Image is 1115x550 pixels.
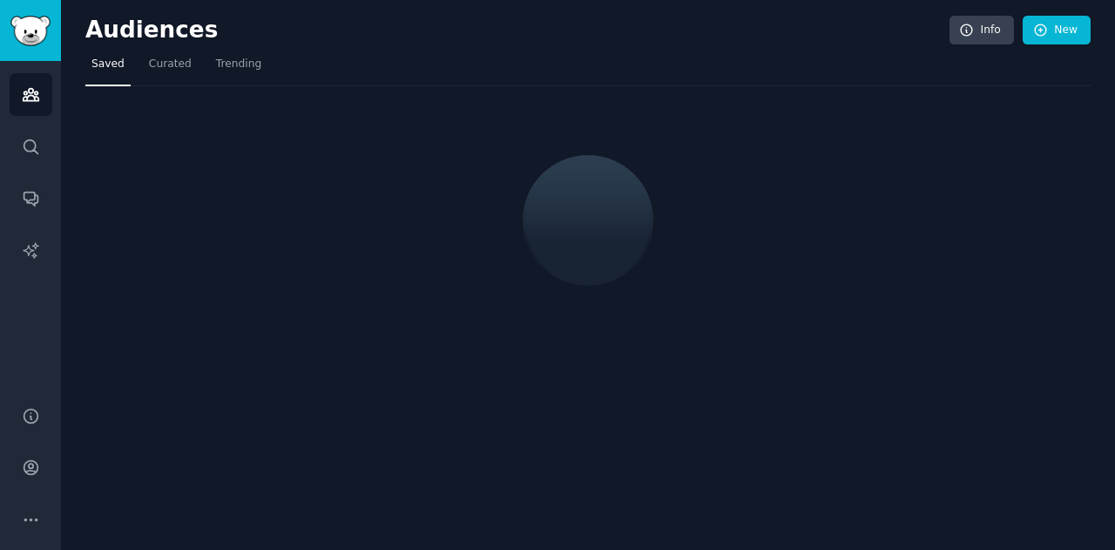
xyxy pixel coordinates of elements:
a: New [1023,16,1091,45]
a: Info [949,16,1014,45]
span: Trending [216,57,261,72]
h2: Audiences [85,17,949,44]
img: GummySearch logo [10,16,51,46]
a: Trending [210,51,267,86]
a: Saved [85,51,131,86]
span: Curated [149,57,192,72]
span: Saved [91,57,125,72]
a: Curated [143,51,198,86]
